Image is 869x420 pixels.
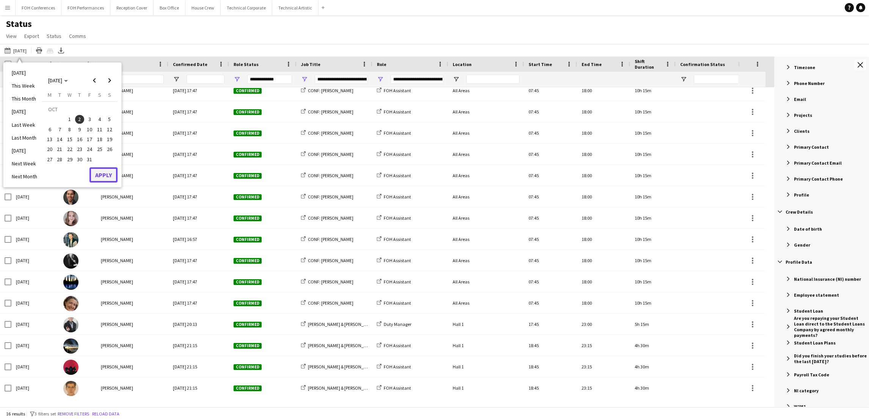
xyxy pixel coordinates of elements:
[65,134,75,144] button: 15-10-2025
[85,115,94,124] span: 3
[11,314,59,335] div: [DATE]
[154,0,185,15] button: Box Office
[85,145,94,154] span: 24
[308,279,353,285] span: CONF: [PERSON_NAME]
[630,80,676,101] div: 10h 15m
[105,145,114,154] span: 26
[63,61,76,67] span: Photo
[384,364,411,370] span: FOH Assistant
[55,145,64,154] span: 21
[55,125,64,134] span: 7
[75,114,85,124] button: 02-10-2025
[55,124,64,134] button: 07-10-2025
[11,186,59,207] div: [DATE]
[794,242,810,248] span: Gender
[466,75,519,84] input: Location Filter Input
[63,360,78,375] img: Graeme Wilmot
[384,385,411,391] span: FOH Assistant
[63,338,78,354] img: Bunny Cook
[794,292,839,298] span: Employee statement
[776,156,869,170] div: Primary Contact Email
[794,353,867,364] span: Did you finish your studies before the last [DATE]?
[384,321,411,327] span: Duty Manager
[377,364,411,370] a: FOH Assistant
[524,314,577,335] div: 17:45
[308,364,376,370] span: [PERSON_NAME] & [PERSON_NAME]
[630,250,676,271] div: 10h 15m
[45,135,54,144] span: 13
[577,229,630,250] div: 18:00
[301,385,376,391] a: [PERSON_NAME] & [PERSON_NAME]
[65,115,74,124] span: 1
[776,304,869,318] div: Student Loan
[69,33,86,39] span: Comms
[168,271,229,292] div: [DATE] 17:47
[301,279,353,285] a: CONF: [PERSON_NAME]
[75,115,84,124] span: 2
[301,321,376,327] a: [PERSON_NAME] & [PERSON_NAME]
[776,172,869,186] div: Primary Contact Phone
[577,186,630,207] div: 18:00
[524,144,577,165] div: 07:45
[3,31,20,41] a: View
[776,272,869,286] div: National Insurance (NI) number
[301,88,353,93] a: CONF: [PERSON_NAME]
[776,124,869,138] div: Clients
[94,144,104,154] button: 25-10-2025
[377,343,411,348] a: FOH Assistant
[308,236,353,242] span: CONF: [PERSON_NAME]
[168,229,229,250] div: [DATE] 16:57
[308,300,353,306] span: CONF: [PERSON_NAME]
[173,61,207,67] span: Confirmed Date
[794,276,861,282] span: National Insurance (NI) number
[794,226,822,232] span: Date of birth
[377,258,411,263] a: FOH Assistant
[377,194,411,200] a: FOH Assistant
[448,271,524,292] div: All Areas
[45,74,71,87] button: Choose month and year
[377,76,384,83] button: Open Filter Menu
[301,109,353,115] a: CONF: [PERSON_NAME]
[776,384,869,397] div: NI category
[794,176,843,182] span: Primary Contact Phone
[63,190,78,205] img: James Bibby
[45,144,55,154] button: 20-10-2025
[65,145,74,154] span: 22
[56,46,66,55] app-action-btn: Export XLSX
[384,215,411,221] span: FOH Assistant
[55,135,64,144] span: 14
[24,33,39,39] span: Export
[301,194,353,200] a: CONF: [PERSON_NAME]
[95,125,104,134] span: 11
[55,155,64,164] span: 28
[11,378,59,398] div: [DATE]
[577,250,630,271] div: 18:00
[102,73,117,88] button: Next month
[448,229,524,250] div: All Areas
[794,308,823,314] span: Student Loan
[448,356,524,377] div: Hall 1
[794,64,815,70] span: Timezone
[301,236,353,242] a: CONF: [PERSON_NAME]
[47,33,61,39] span: Status
[65,154,75,164] button: 29-10-2025
[75,134,85,144] button: 16-10-2025
[65,114,75,124] button: 01-10-2025
[448,101,524,122] div: All Areas
[272,0,318,15] button: Technical Artistic
[75,155,84,164] span: 30
[794,388,819,393] span: NI category
[91,410,121,418] button: Reload data
[168,186,229,207] div: [DATE] 17:47
[524,356,577,377] div: 18:45
[168,144,229,165] div: [DATE] 17:47
[55,134,64,144] button: 14-10-2025
[85,144,94,154] button: 24-10-2025
[11,229,59,250] div: [DATE]
[384,236,411,242] span: FOH Assistant
[105,114,115,124] button: 05-10-2025
[794,340,836,346] span: Student Loan Plans
[308,215,353,221] span: CONF: [PERSON_NAME]
[105,135,114,144] span: 19
[56,410,91,418] button: Remove filters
